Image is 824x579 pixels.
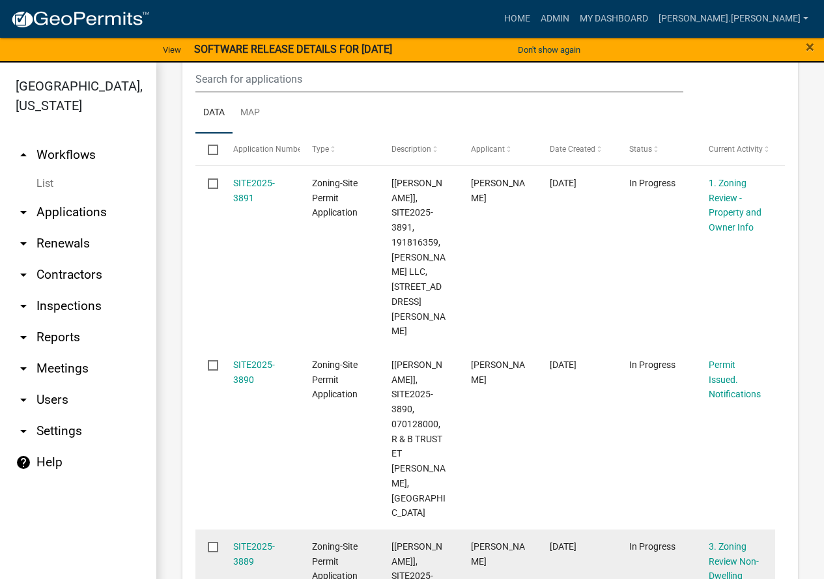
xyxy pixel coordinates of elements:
a: SITE2025-3889 [233,541,275,567]
span: Date Created [550,145,595,154]
a: Admin [535,7,575,31]
span: Current Activity [709,145,763,154]
span: In Progress [629,178,675,188]
span: 09/25/2025 [550,178,576,188]
a: Permit Issued. Notifications [709,360,761,400]
a: My Dashboard [575,7,653,31]
i: arrow_drop_down [16,330,31,345]
span: Richard Herfindahl [471,360,525,385]
datatable-header-cell: Select [195,134,220,165]
a: SITE2025-3890 [233,360,275,385]
i: arrow_drop_down [16,423,31,439]
a: View [158,39,186,61]
span: Application Number [233,145,304,154]
i: arrow_drop_down [16,267,31,283]
span: Status [629,145,652,154]
datatable-header-cell: Application Number [220,134,300,165]
i: help [16,455,31,470]
i: arrow_drop_down [16,205,31,220]
a: [PERSON_NAME].[PERSON_NAME] [653,7,814,31]
span: Applicant [471,145,505,154]
i: arrow_drop_down [16,361,31,376]
span: [Tyler Lindsay], SITE2025-3891, 191816359, GRIMES LLC, 25296 S Melissa DR [391,178,446,337]
span: In Progress [629,360,675,370]
a: 1. Zoning Review - Property and Owner Info [709,178,761,233]
a: Home [499,7,535,31]
a: Map [233,92,268,134]
datatable-header-cell: Applicant [458,134,537,165]
span: Type [312,145,329,154]
span: 09/25/2025 [550,541,576,552]
span: × [806,38,814,56]
span: In Progress [629,541,675,552]
datatable-header-cell: Date Created [537,134,617,165]
span: Brandon Grimes [471,178,525,203]
datatable-header-cell: Current Activity [696,134,775,165]
datatable-header-cell: Type [300,134,379,165]
strong: SOFTWARE RELEASE DETAILS FOR [DATE] [194,43,392,55]
span: Zoning-Site Permit Application [312,360,358,400]
datatable-header-cell: Status [617,134,696,165]
i: arrow_drop_down [16,392,31,408]
i: arrow_drop_down [16,298,31,314]
a: SITE2025-3891 [233,178,275,203]
i: arrow_drop_down [16,236,31,251]
span: Description [391,145,431,154]
button: Close [806,39,814,55]
span: Zoning-Site Permit Application [312,178,358,218]
datatable-header-cell: Description [379,134,459,165]
span: 09/25/2025 [550,360,576,370]
input: Search for applications [195,66,683,92]
span: [Nicole Bradbury], SITE2025-3890, 070128000, R & B TRUST ET AL HERFINDAHL, 23832 130TH AVE [391,360,446,518]
span: Timothy Rice [471,541,525,567]
a: Data [195,92,233,134]
button: Don't show again [513,39,586,61]
i: arrow_drop_up [16,147,31,163]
